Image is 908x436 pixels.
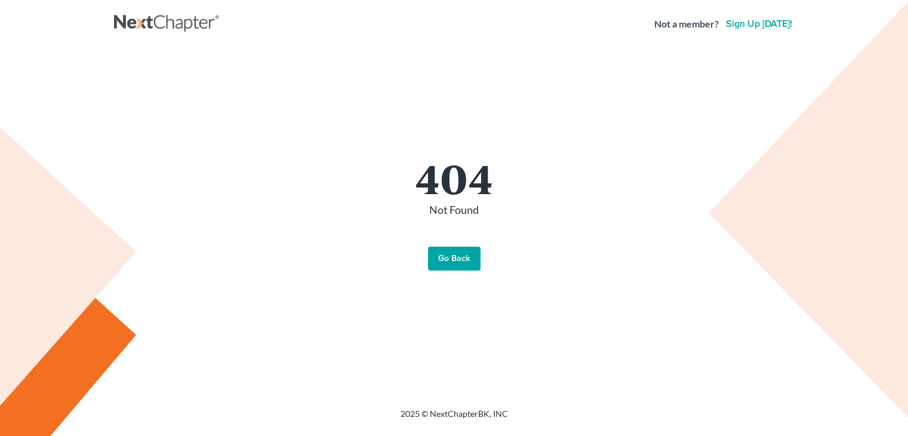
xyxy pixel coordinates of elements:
a: Sign up [DATE]! [724,19,795,29]
h1: 404 [126,157,783,198]
div: 2025 © NextChapterBK, INC [114,408,795,429]
strong: Not a member? [654,17,719,31]
p: Not Found [126,202,783,218]
a: Go Back [428,247,481,271]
